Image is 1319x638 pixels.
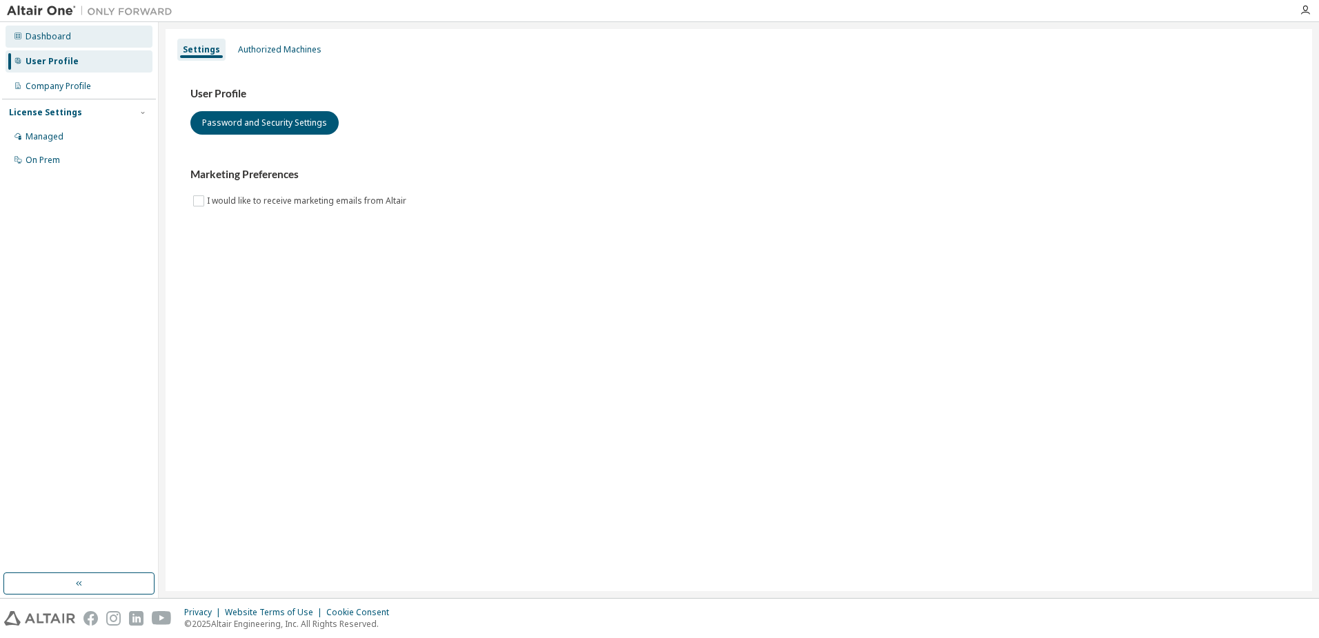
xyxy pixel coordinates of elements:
div: Website Terms of Use [225,607,326,618]
img: youtube.svg [152,611,172,626]
div: Privacy [184,607,225,618]
button: Password and Security Settings [190,111,339,135]
img: linkedin.svg [129,611,143,626]
div: On Prem [26,155,60,166]
div: User Profile [26,56,79,67]
div: Dashboard [26,31,71,42]
div: Managed [26,131,63,142]
div: Settings [183,44,220,55]
div: Authorized Machines [238,44,321,55]
img: instagram.svg [106,611,121,626]
div: License Settings [9,107,82,118]
img: altair_logo.svg [4,611,75,626]
div: Company Profile [26,81,91,92]
h3: Marketing Preferences [190,168,1287,182]
img: facebook.svg [83,611,98,626]
h3: User Profile [190,87,1287,101]
label: I would like to receive marketing emails from Altair [207,193,409,209]
div: Cookie Consent [326,607,397,618]
p: © 2025 Altair Engineering, Inc. All Rights Reserved. [184,618,397,630]
img: Altair One [7,4,179,18]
